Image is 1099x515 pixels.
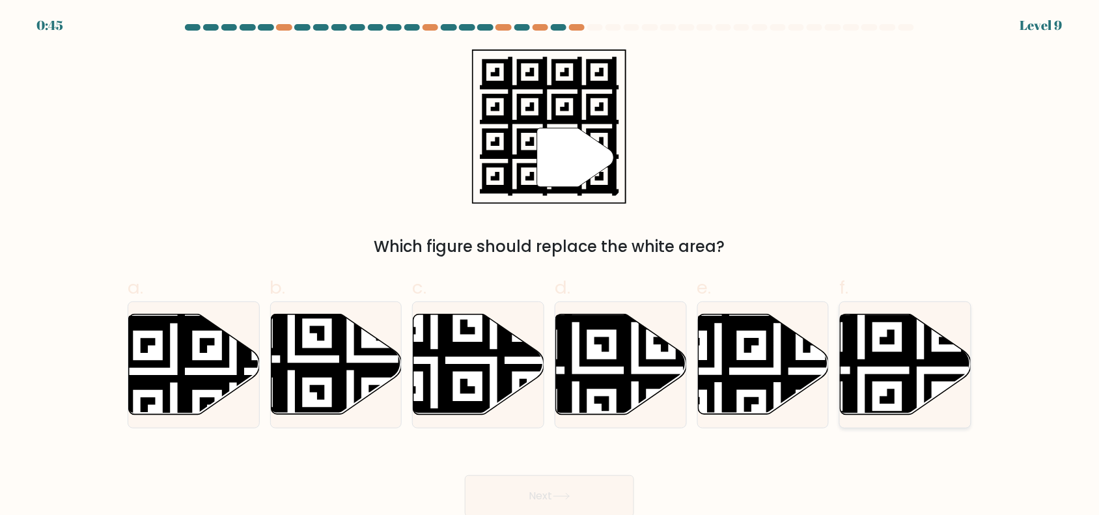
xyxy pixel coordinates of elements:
span: a. [128,275,143,300]
div: Level 9 [1020,16,1063,35]
span: c. [412,275,426,300]
div: Which figure should replace the white area? [135,235,964,258]
span: b. [270,275,286,300]
g: " [537,128,614,187]
span: d. [555,275,570,300]
span: f. [839,275,848,300]
div: 0:45 [36,16,63,35]
span: e. [697,275,712,300]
